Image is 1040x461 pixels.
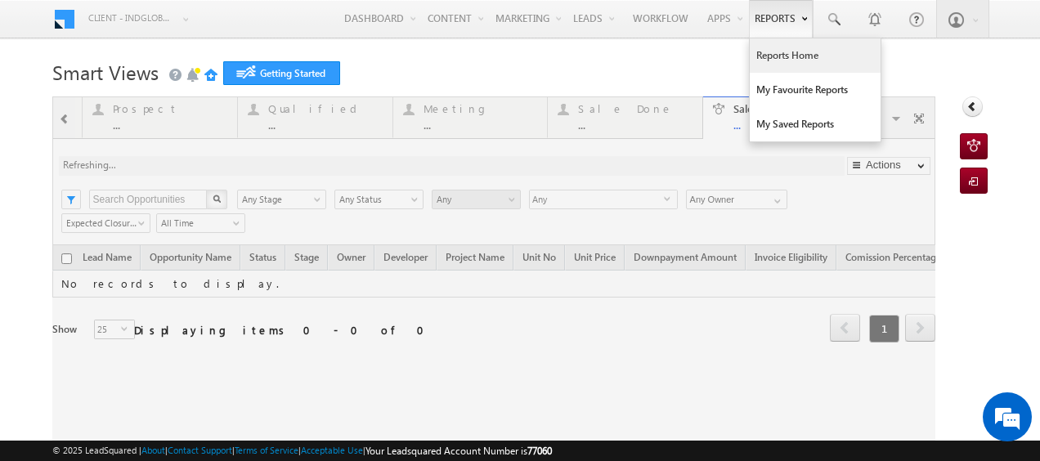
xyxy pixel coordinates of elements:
[168,445,232,455] a: Contact Support
[365,445,552,457] span: Your Leadsquared Account Number is
[750,38,881,73] a: Reports Home
[301,445,363,455] a: Acceptable Use
[141,445,165,455] a: About
[750,73,881,107] a: My Favourite Reports
[235,445,298,455] a: Terms of Service
[527,445,552,457] span: 77060
[223,61,340,85] a: Getting Started
[52,443,552,459] span: © 2025 LeadSquared | | | | |
[52,59,159,85] span: Smart Views
[750,107,881,141] a: My Saved Reports
[88,10,174,26] span: Client - indglobal1 (77060)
